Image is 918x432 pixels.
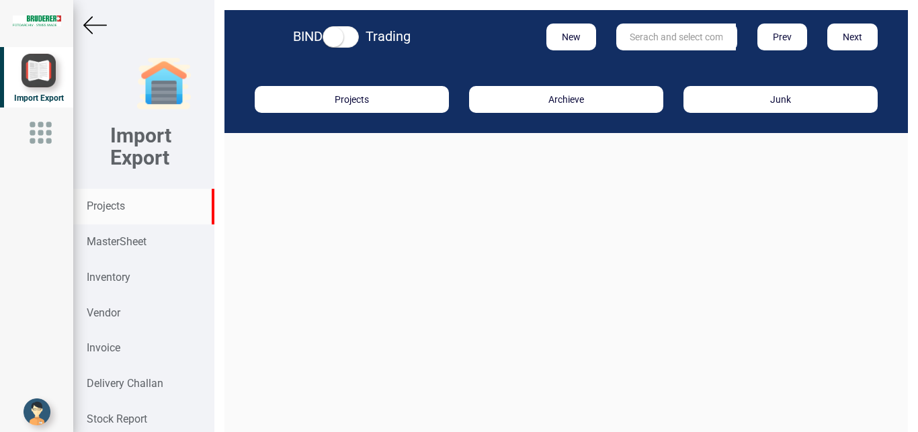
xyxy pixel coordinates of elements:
[683,86,878,113] button: Junk
[87,341,120,354] strong: Invoice
[827,24,878,50] button: Next
[255,86,449,113] button: Projects
[87,271,130,284] strong: Inventory
[87,200,125,212] strong: Projects
[87,413,147,425] strong: Stock Report
[110,124,171,169] b: Import Export
[14,93,64,103] span: Import Export
[293,28,323,44] strong: BIND
[87,306,120,319] strong: Vendor
[366,28,411,44] strong: Trading
[469,86,663,113] button: Archieve
[87,377,163,390] strong: Delivery Challan
[137,57,191,111] img: garage-closed.png
[87,235,147,248] strong: MasterSheet
[616,24,736,50] input: Serach and select comm_nr
[546,24,597,50] button: New
[757,24,808,50] button: Prev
